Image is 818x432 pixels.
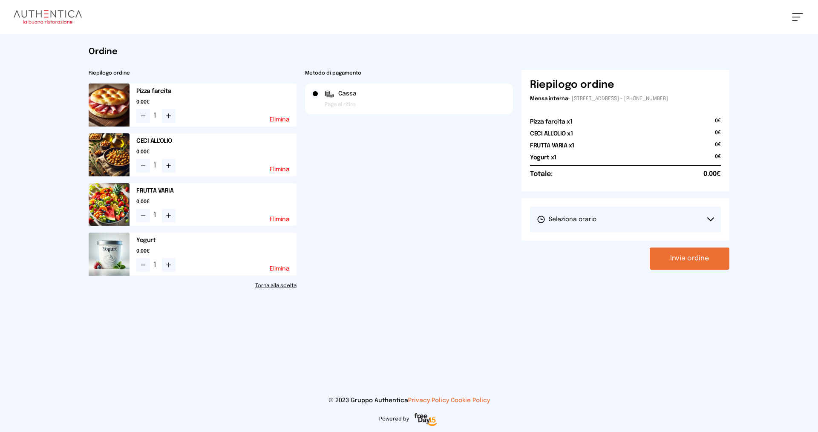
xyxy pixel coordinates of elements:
button: Elimina [270,216,290,222]
a: Cookie Policy [451,397,490,403]
span: 0.00€ [136,99,297,106]
img: logo-freeday.3e08031.png [412,412,439,429]
h2: Yogurt x1 [530,153,556,162]
h2: FRUTTA VARIA x1 [530,141,574,150]
span: 0€ [715,130,721,141]
p: © 2023 Gruppo Authentica [14,396,804,405]
h2: CECI ALL'OLIO [136,137,297,145]
img: media [89,183,130,226]
img: logo.8f33a47.png [14,10,82,24]
a: Torna alla scelta [89,282,297,289]
span: 0.00€ [136,248,297,255]
button: Invia ordine [650,248,729,270]
h2: FRUTTA VARIA [136,187,297,195]
img: media [89,133,130,176]
span: 1 [153,111,158,121]
span: Powered by [379,416,409,423]
span: Seleziona orario [537,215,596,224]
a: Privacy Policy [408,397,449,403]
button: Elimina [270,117,290,123]
span: 1 [153,161,158,171]
h6: Riepilogo ordine [530,78,614,92]
p: - [STREET_ADDRESS] - [PHONE_NUMBER] [530,95,721,102]
img: media [89,84,130,127]
h2: CECI ALL'OLIO x1 [530,130,573,138]
span: 0.00€ [703,169,721,179]
h1: Ordine [89,46,729,58]
h2: Pizza farcita x1 [530,118,572,126]
button: Elimina [270,266,290,272]
button: Elimina [270,167,290,173]
h2: Metodo di pagamento [305,70,513,77]
h6: Totale: [530,169,553,179]
span: Cassa [338,89,357,98]
span: 0€ [715,118,721,130]
span: Mensa interna [530,96,568,101]
span: 1 [153,260,158,270]
span: 0€ [715,141,721,153]
button: Seleziona orario [530,207,721,232]
h2: Pizza farcita [136,87,297,95]
span: 0.00€ [136,149,297,156]
span: Paga al ritiro [325,101,356,108]
span: 0.00€ [136,199,297,205]
span: 1 [153,210,158,221]
h2: Riepilogo ordine [89,70,297,77]
h2: Yogurt [136,236,297,245]
img: media [89,233,130,276]
span: 0€ [715,153,721,165]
